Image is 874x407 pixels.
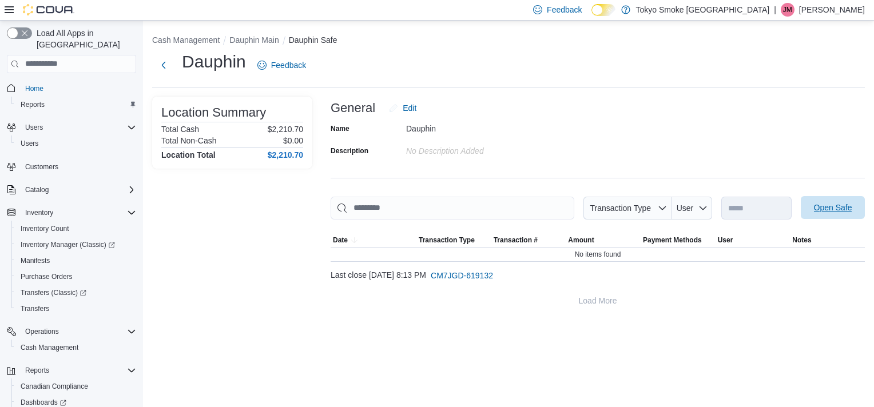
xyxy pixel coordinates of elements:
a: Cash Management [16,341,83,354]
button: Open Safe [801,196,865,219]
button: Users [21,121,47,134]
button: Cash Management [11,340,141,356]
a: Customers [21,160,63,174]
button: Customers [2,158,141,175]
span: JM [783,3,792,17]
span: Load All Apps in [GEOGRAPHIC_DATA] [32,27,136,50]
span: Operations [25,327,59,336]
span: Reports [21,100,45,109]
button: Edit [384,97,421,119]
button: Inventory Count [11,221,141,237]
a: Home [21,82,48,95]
span: Feedback [271,59,306,71]
span: Transaction Type [590,203,651,213]
span: CM7JGD-619132 [431,270,493,281]
button: Cash Management [152,35,220,45]
button: Transaction Type [416,233,491,247]
p: $2,210.70 [268,125,303,134]
span: Users [25,123,43,132]
span: Open Safe [814,202,852,213]
button: CM7JGD-619132 [426,264,498,287]
h6: Total Non-Cash [161,136,217,145]
button: Purchase Orders [11,269,141,285]
img: Cova [23,4,74,15]
button: Operations [2,324,141,340]
button: Reports [21,364,54,377]
span: Dashboards [21,398,66,407]
button: Reports [2,362,141,378]
button: Dauphin Main [229,35,279,45]
a: Manifests [16,254,54,268]
span: Users [21,139,38,148]
span: Cash Management [16,341,136,354]
button: Catalog [21,183,53,197]
span: User [677,203,694,213]
button: Load More [331,289,865,312]
label: Description [331,146,368,155]
span: Purchase Orders [16,270,136,284]
span: Inventory [21,206,136,220]
button: User [716,233,790,247]
button: Home [2,80,141,97]
label: Name [331,124,349,133]
button: Reports [11,97,141,113]
a: Transfers [16,302,54,316]
span: Customers [21,159,136,174]
a: Transfers (Classic) [16,286,91,300]
h4: $2,210.70 [268,150,303,159]
span: No items found [575,250,621,259]
span: Transfers (Classic) [16,286,136,300]
span: Inventory Count [21,224,69,233]
button: Transaction # [491,233,566,247]
span: Load More [579,295,617,306]
button: Users [11,135,141,151]
span: Manifests [21,256,50,265]
button: Date [331,233,416,247]
span: Inventory Manager (Classic) [16,238,136,252]
p: | [774,3,776,17]
a: Inventory Manager (Classic) [16,238,120,252]
button: Canadian Compliance [11,378,141,394]
span: Home [25,84,43,93]
span: Inventory Manager (Classic) [21,240,115,249]
span: Operations [21,325,136,338]
span: Catalog [25,185,49,194]
span: Payment Methods [643,236,702,245]
span: Edit [403,102,416,114]
span: Customers [25,162,58,171]
button: Payment Methods [641,233,716,247]
a: Purchase Orders [16,270,77,284]
span: Reports [25,366,49,375]
button: Next [152,54,175,77]
span: Users [16,137,136,150]
span: Notes [792,236,811,245]
span: Catalog [21,183,136,197]
nav: An example of EuiBreadcrumbs [152,34,865,48]
span: Canadian Compliance [16,380,136,393]
span: Dark Mode [591,16,592,17]
h4: Location Total [161,150,216,159]
a: Canadian Compliance [16,380,93,393]
p: Tokyo Smoke [GEOGRAPHIC_DATA] [636,3,770,17]
button: Operations [21,325,63,338]
span: Date [333,236,348,245]
a: Users [16,137,43,150]
span: Feedback [547,4,582,15]
span: Canadian Compliance [21,382,88,391]
p: $0.00 [283,136,303,145]
p: [PERSON_NAME] [799,3,865,17]
span: User [718,236,733,245]
button: Inventory [21,206,58,220]
a: Inventory Manager (Classic) [11,237,141,253]
div: No Description added [406,142,559,155]
div: Dauphin [406,119,559,133]
button: Manifests [11,253,141,269]
span: Transaction Type [419,236,475,245]
span: Users [21,121,136,134]
span: Transfers [16,302,136,316]
h3: General [331,101,375,115]
span: Reports [16,98,136,111]
button: Users [2,119,141,135]
button: Amount [566,233,641,247]
button: Notes [790,233,865,247]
